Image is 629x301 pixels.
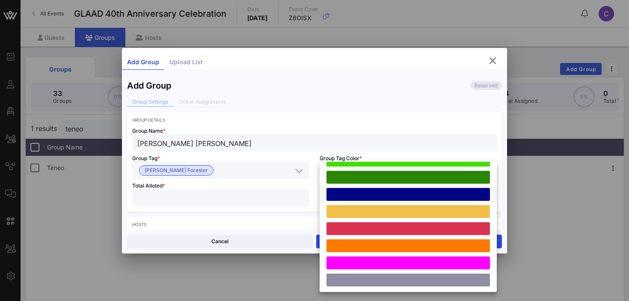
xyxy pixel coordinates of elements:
[132,155,160,161] span: Group Tag
[132,117,497,122] div: Group Details
[127,80,171,91] div: Add Group
[127,235,313,248] button: Cancel
[132,128,166,134] span: Group Name
[320,155,362,161] span: Group Tag Color
[132,222,497,227] div: Hosts
[132,162,309,179] div: Morrison Forester
[132,182,165,189] span: Total Alloted
[164,55,208,70] div: Upload List
[145,166,208,175] span: [PERSON_NAME] Forester
[316,235,502,248] button: Save
[470,81,502,90] div: Reserved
